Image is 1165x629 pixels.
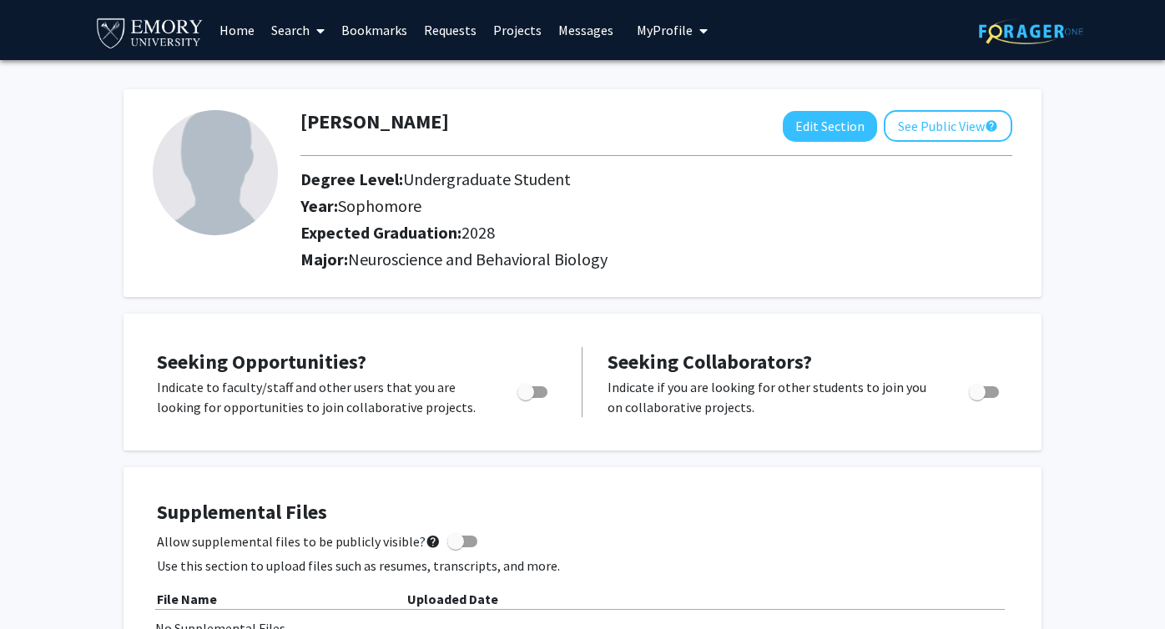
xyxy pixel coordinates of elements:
[157,591,217,607] b: File Name
[157,556,1008,576] p: Use this section to upload files such as resumes, transcripts, and more.
[884,110,1012,142] button: See Public View
[157,531,441,551] span: Allow supplemental files to be publicly visible?
[157,349,366,375] span: Seeking Opportunities?
[550,1,622,59] a: Messages
[157,501,1008,525] h4: Supplemental Files
[985,116,998,136] mat-icon: help
[333,1,416,59] a: Bookmarks
[300,169,936,189] h2: Degree Level:
[157,377,486,417] p: Indicate to faculty/staff and other users that you are looking for opportunities to join collabor...
[338,195,421,216] span: Sophomore
[485,1,550,59] a: Projects
[263,1,333,59] a: Search
[426,531,441,551] mat-icon: help
[153,110,278,235] img: Profile Picture
[13,554,71,616] iframe: Chat
[348,249,608,269] span: Neuroscience and Behavioral Biology
[94,13,205,51] img: Emory University Logo
[300,223,936,243] h2: Expected Graduation:
[211,1,263,59] a: Home
[300,249,1012,269] h2: Major:
[300,196,936,216] h2: Year:
[637,22,693,38] span: My Profile
[407,591,498,607] b: Uploaded Date
[979,18,1083,44] img: ForagerOne Logo
[416,1,485,59] a: Requests
[783,111,877,142] button: Edit Section
[511,377,557,402] div: Toggle
[962,377,1008,402] div: Toggle
[608,349,812,375] span: Seeking Collaborators?
[608,377,937,417] p: Indicate if you are looking for other students to join you on collaborative projects.
[403,169,571,189] span: Undergraduate Student
[300,110,449,134] h1: [PERSON_NAME]
[461,222,495,243] span: 2028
